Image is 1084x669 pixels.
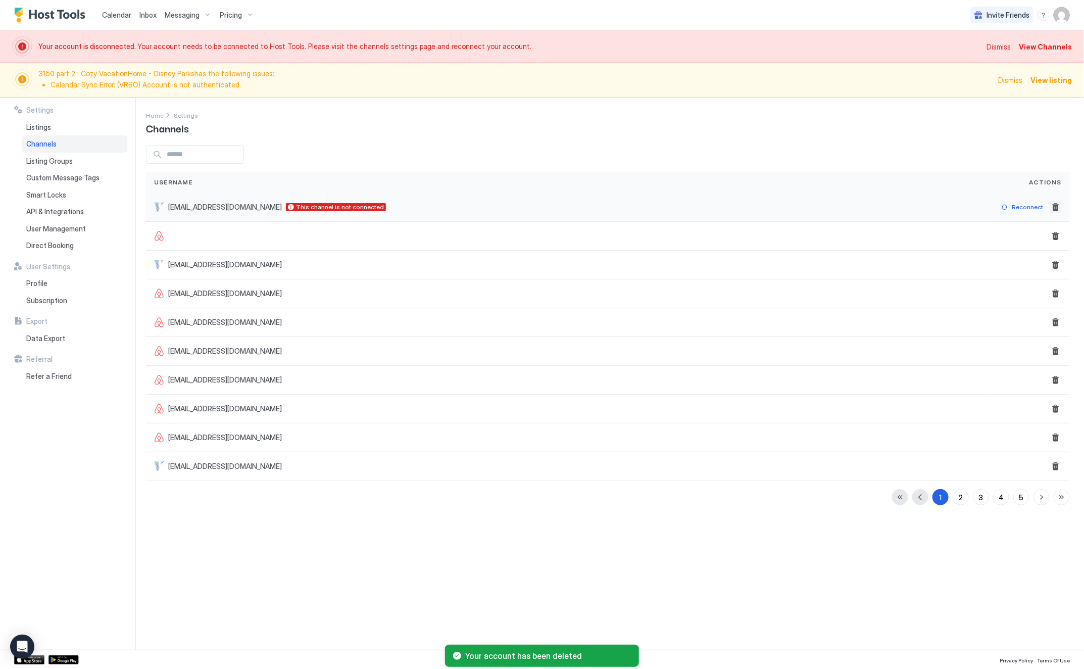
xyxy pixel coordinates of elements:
button: Delete [1050,403,1062,415]
a: API & Integrations [22,203,127,220]
span: Referral [26,355,53,364]
button: Delete [1050,460,1062,472]
span: [EMAIL_ADDRESS][DOMAIN_NAME] [168,203,282,212]
span: [EMAIL_ADDRESS][DOMAIN_NAME] [168,404,282,413]
span: Calendar [102,11,131,19]
span: 3150 part 2 · Cozy VacationHome - Disney Parks has the following issues: [38,69,992,91]
span: Home [146,112,164,119]
span: Username [154,178,193,187]
a: Channels [22,135,127,153]
span: Data Export [26,334,65,343]
a: Settings [174,110,198,120]
div: 2 [959,492,963,503]
button: Delete [1050,259,1062,271]
button: 3 [973,489,989,505]
div: View Channels [1019,41,1072,52]
li: Calendar Sync Error: (VRBO) Account is not authenticated. [51,80,992,89]
input: Input Field [163,146,243,163]
div: 4 [999,492,1004,503]
span: Channels [26,139,57,149]
a: Listings [22,119,127,136]
div: 5 [1019,492,1024,503]
span: [EMAIL_ADDRESS][DOMAIN_NAME] [168,375,282,385]
span: [EMAIL_ADDRESS][DOMAIN_NAME] [168,289,282,298]
span: Your account has been deleted [465,651,631,661]
a: Custom Message Tags [22,169,127,186]
span: [EMAIL_ADDRESS][DOMAIN_NAME] [168,347,282,356]
a: Smart Locks [22,186,127,204]
button: Delete [1050,201,1062,213]
a: Data Export [22,330,127,347]
a: Listing Groups [22,153,127,170]
a: Subscription [22,292,127,309]
button: 2 [953,489,969,505]
span: [EMAIL_ADDRESS][DOMAIN_NAME] [168,462,282,471]
span: Your account is disconnected. [38,42,137,51]
button: Delete [1050,432,1062,444]
button: Delete [1050,316,1062,328]
span: User Management [26,224,86,233]
div: User profile [1054,7,1070,23]
button: Delete [1050,374,1062,386]
div: Reconnect [1012,203,1043,212]
span: Smart Locks [26,190,66,200]
span: Your account needs to be connected to Host Tools. Please visit the channels settings page and rec... [38,42,980,51]
span: Invite Friends [987,11,1029,20]
div: Dismiss [987,41,1011,52]
span: [EMAIL_ADDRESS][DOMAIN_NAME] [168,260,282,269]
span: Listing Groups [26,157,73,166]
span: User Settings [26,262,70,271]
span: [EMAIL_ADDRESS][DOMAIN_NAME] [168,318,282,327]
button: Delete [1050,230,1062,242]
a: User Management [22,220,127,237]
div: Breadcrumb [146,110,164,120]
span: Actions [1029,178,1062,187]
button: 4 [993,489,1009,505]
span: Channels [146,120,189,135]
span: Pricing [220,11,242,20]
span: Profile [26,279,47,288]
span: Custom Message Tags [26,173,100,182]
span: Inbox [139,11,157,19]
div: View listing [1030,75,1072,85]
span: Direct Booking [26,241,74,250]
div: Dismiss [998,75,1022,85]
div: Breadcrumb [174,110,198,120]
a: Profile [22,275,127,292]
button: Delete [1050,288,1062,300]
button: Reconnect [997,201,1048,213]
div: 1 [940,492,942,503]
span: Messaging [165,11,200,20]
span: Listings [26,123,51,132]
a: Calendar [102,10,131,20]
button: Delete [1050,345,1062,357]
a: Direct Booking [22,237,127,254]
span: Export [26,317,47,326]
span: Refer a Friend [26,372,72,381]
a: Home [146,110,164,120]
div: 3 [979,492,983,503]
a: Refer a Friend [22,368,127,385]
span: [EMAIL_ADDRESS][DOMAIN_NAME] [168,433,282,442]
a: Host Tools Logo [14,8,90,23]
div: menu [1038,9,1050,21]
button: 1 [932,489,949,505]
a: Inbox [139,10,157,20]
div: Open Intercom Messenger [10,635,34,659]
span: Settings [26,106,54,115]
button: 5 [1013,489,1029,505]
span: Settings [174,112,198,119]
span: API & Integrations [26,207,84,216]
span: Subscription [26,296,67,305]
